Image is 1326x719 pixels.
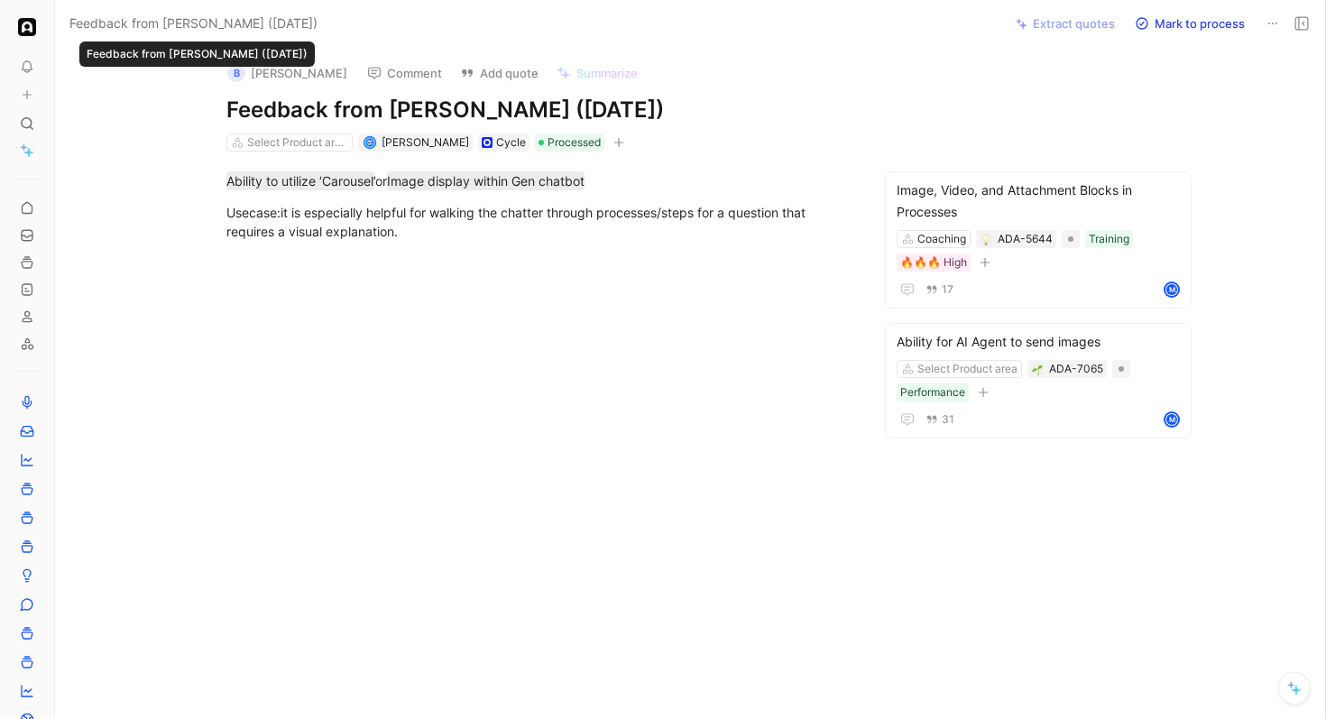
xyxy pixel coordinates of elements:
[917,230,966,248] div: Coaching
[452,60,547,86] button: Add quote
[1032,364,1043,375] img: 🌱
[576,65,638,81] span: Summarize
[900,253,967,272] div: 🔥🔥🔥 High
[1008,11,1123,36] button: Extract quotes
[922,410,958,429] button: 31
[226,203,851,241] div: Usecase:
[226,96,851,124] h1: Feedback from [PERSON_NAME] ([DATE])
[1127,11,1253,36] button: Mark to process
[1049,360,1103,378] div: ADA-7065
[917,360,1018,378] div: Select Product area
[942,414,954,425] span: 31
[387,171,585,190] mark: Image display within Gen chatbot
[69,13,318,34] span: Feedback from [PERSON_NAME] ([DATE])
[247,134,348,152] div: Select Product areas
[548,60,646,86] button: Summarize
[496,134,526,152] div: Cycle
[980,233,992,245] button: 💡
[226,205,809,239] span: it is especially helpful for walking the chatter through processes/steps for a question that requ...
[79,41,315,67] div: Feedback from [PERSON_NAME] ([DATE])
[382,135,469,149] span: [PERSON_NAME]
[942,284,953,295] span: 17
[1165,413,1178,426] div: M
[1031,363,1044,375] button: 🌱
[226,171,851,190] div: or
[18,18,36,36] img: Ada
[359,60,450,86] button: Comment
[226,171,375,190] mark: Ability to utilize ‘Carousel’
[897,331,1180,353] div: Ability for AI Agent to send images
[364,137,374,147] img: avatar
[219,60,355,87] button: B[PERSON_NAME]
[922,280,957,300] button: 17
[998,230,1053,248] div: ADA-5644
[1089,230,1129,248] div: Training
[897,180,1180,223] div: Image, Video, and Attachment Blocks in Processes
[535,134,604,152] div: Processed
[900,383,965,401] div: Performance
[14,14,40,40] button: Ada
[981,235,991,245] img: 💡
[227,64,245,82] div: B
[548,134,601,152] span: Processed
[1165,283,1178,296] div: M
